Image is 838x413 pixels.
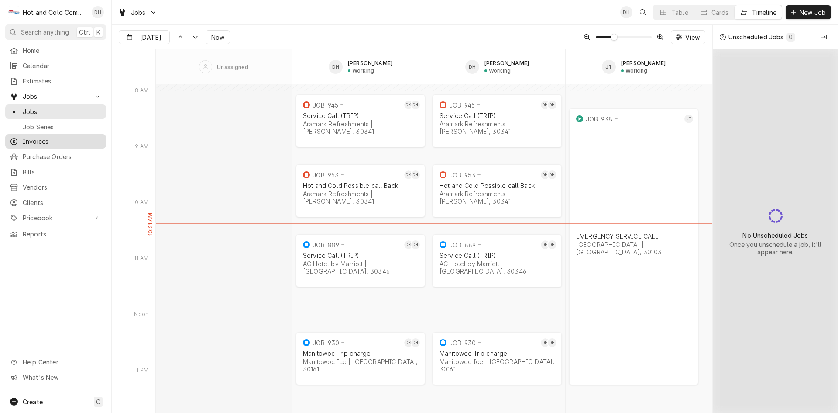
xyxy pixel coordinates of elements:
a: Home [5,43,106,58]
div: Hot and Cold Commercial Kitchens, Inc. [23,8,87,17]
div: Service Call (TRIP) [440,112,555,119]
span: Invoices [23,137,102,146]
div: Daryl Harris's Avatar [329,60,343,74]
button: [DATE] [119,30,170,44]
div: DH [404,101,413,109]
div: Aramark Refreshments | [PERSON_NAME], 30341 [440,120,555,135]
div: Noon [130,311,153,320]
div: David Harris's Avatar [548,240,556,249]
div: DH [548,338,556,347]
button: New Job [786,5,831,19]
div: 11 AM [130,255,153,264]
div: AC Hotel by Marriott | [GEOGRAPHIC_DATA], 30346 [440,260,555,275]
div: DH [329,60,343,74]
div: 0 [788,32,793,42]
a: Vendors [5,180,106,194]
div: DH [541,240,550,249]
div: EMERGENCY SERVICE CALL [576,233,691,240]
span: Clients [23,198,102,207]
div: DH [465,60,479,74]
div: Table [671,8,688,17]
span: K [96,28,100,37]
div: Hot and Cold Possible call Back [440,182,555,189]
div: JOB-930 [313,339,339,347]
div: Aramark Refreshments | [PERSON_NAME], 30341 [440,190,555,205]
span: Now [209,33,226,42]
div: DH [541,338,550,347]
span: Home [23,46,102,55]
div: Jason Thomason's Avatar [684,115,693,123]
div: DH [92,6,104,18]
div: H [8,6,20,18]
span: Jobs [23,92,89,101]
div: Working [489,67,511,74]
a: Go to Jobs [5,89,106,104]
div: Service Call (TRIP) [303,252,418,259]
div: JOB-889 [449,241,476,249]
div: DH [411,170,420,179]
div: Daryl Harris's Avatar [541,240,550,249]
div: DH [541,101,550,109]
div: Working [352,67,374,74]
span: Ctrl [79,28,90,37]
div: AC Hotel by Marriott | [GEOGRAPHIC_DATA], 30346 [303,260,418,275]
div: Daryl Harris's Avatar [541,338,550,347]
a: Job Series [5,120,106,134]
div: JOB-930 [449,339,476,347]
div: Jason Thomason's Avatar [602,60,616,74]
div: DH [620,6,632,18]
button: View [671,30,705,44]
div: Daryl Harris's Avatar [404,240,413,249]
div: Timeline [752,8,776,17]
div: Aramark Refreshments | [PERSON_NAME], 30341 [303,190,418,205]
div: DH [411,240,420,249]
div: DH [411,101,420,109]
span: Bills [23,167,102,177]
div: Manitowoc Trip charge [440,350,555,357]
span: Job Series [23,122,102,132]
span: Pricebook [23,213,89,222]
a: Estimates [5,74,106,88]
span: Calendar [23,61,102,70]
a: Purchase Orders [5,149,106,164]
a: Invoices [5,134,106,149]
span: Estimates [23,76,102,86]
a: Go to Jobs [114,5,161,20]
div: Daryl Harris's Avatar [620,6,632,18]
div: JT [684,115,693,123]
div: [PERSON_NAME] [484,60,529,66]
div: Working [625,67,647,74]
div: Manitowoc Trip charge [303,350,418,357]
button: Now [206,30,230,44]
div: Daryl Harris's Avatar [404,170,413,179]
button: Search anythingCtrlK [5,24,106,40]
div: David Harris's Avatar [411,338,420,347]
div: Service Call (TRIP) [440,252,555,259]
div: DH [404,170,413,179]
div: SPACE for context menu [156,49,702,84]
div: DH [548,101,556,109]
span: Vendors [23,183,102,192]
div: DH [411,338,420,347]
a: Calendar [5,59,106,73]
a: Go to Pricebook [5,211,106,225]
div: DH [541,170,550,179]
a: Bills [5,165,106,179]
div: Daryl Harris's Avatar [541,101,550,109]
a: Go to Help Center [5,355,106,369]
div: Hot and Cold Commercial Kitchens, Inc.'s Avatar [8,6,20,18]
div: David Harris's Avatar [411,240,420,249]
div: JT [602,60,616,74]
div: Service Call (TRIP) [303,112,418,119]
div: David Harris's Avatar [548,170,556,179]
span: Jobs [131,8,146,17]
div: Hot and Cold Possible call Back [303,182,418,189]
div: David Harris's Avatar [465,60,479,74]
div: David Harris's Avatar [548,101,556,109]
div: JOB-945 [313,101,338,109]
a: Jobs [5,104,106,119]
div: normal [713,49,838,413]
a: Clients [5,195,106,210]
div: 8 AM [131,87,153,97]
span: Search anything [21,28,69,37]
